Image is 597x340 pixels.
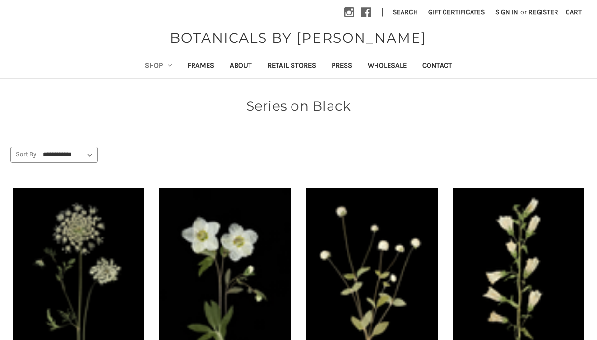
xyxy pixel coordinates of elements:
[180,55,222,78] a: Frames
[519,7,528,17] span: or
[415,55,460,78] a: Contact
[378,5,388,20] li: |
[222,55,260,78] a: About
[260,55,324,78] a: Retail Stores
[324,55,360,78] a: Press
[11,147,38,162] label: Sort By:
[10,96,587,116] h1: Series on Black
[137,55,180,78] a: Shop
[360,55,415,78] a: Wholesale
[165,28,431,48] a: BOTANICALS BY [PERSON_NAME]
[566,8,582,16] span: Cart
